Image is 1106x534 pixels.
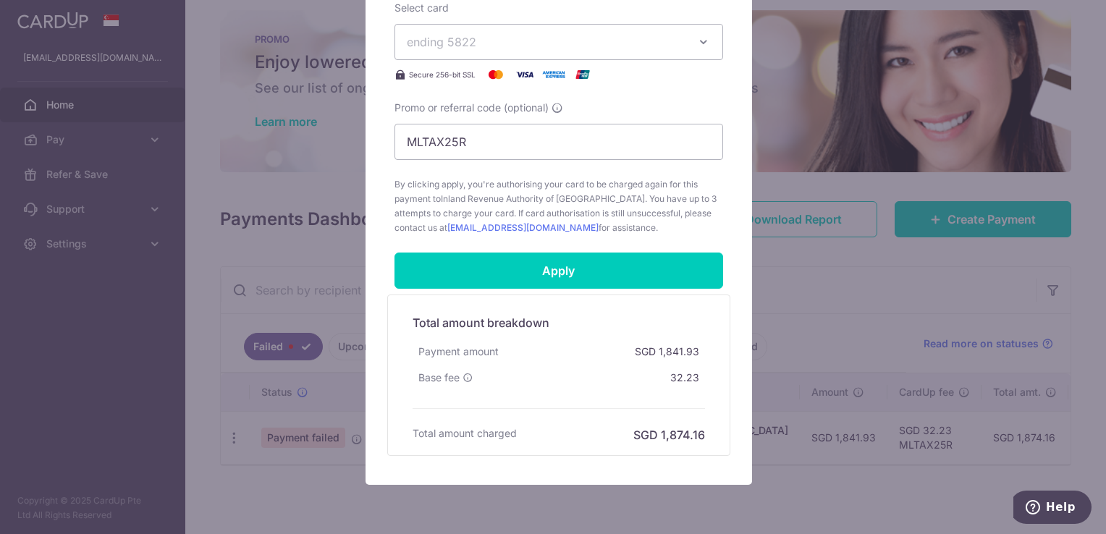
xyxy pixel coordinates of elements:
span: ending 5822 [407,35,476,49]
div: 32.23 [664,365,705,391]
iframe: Opens a widget where you can find more information [1013,491,1092,527]
img: Visa [510,66,539,83]
img: Mastercard [481,66,510,83]
img: UnionPay [568,66,597,83]
span: Promo or referral code (optional) [394,101,549,115]
span: Secure 256-bit SSL [409,69,476,80]
img: American Express [539,66,568,83]
h6: Total amount charged [413,426,517,441]
div: Payment amount [413,339,505,365]
span: Base fee [418,370,460,385]
span: Inland Revenue Authority of [GEOGRAPHIC_DATA] [441,193,645,204]
h6: SGD 1,874.16 [633,426,705,444]
a: [EMAIL_ADDRESS][DOMAIN_NAME] [447,222,599,233]
h5: Total amount breakdown [413,314,705,331]
span: By clicking apply, you're authorising your card to be charged again for this payment to . You hav... [394,177,723,235]
input: Apply [394,253,723,289]
button: ending 5822 [394,24,723,60]
div: SGD 1,841.93 [629,339,705,365]
label: Select card [394,1,449,15]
